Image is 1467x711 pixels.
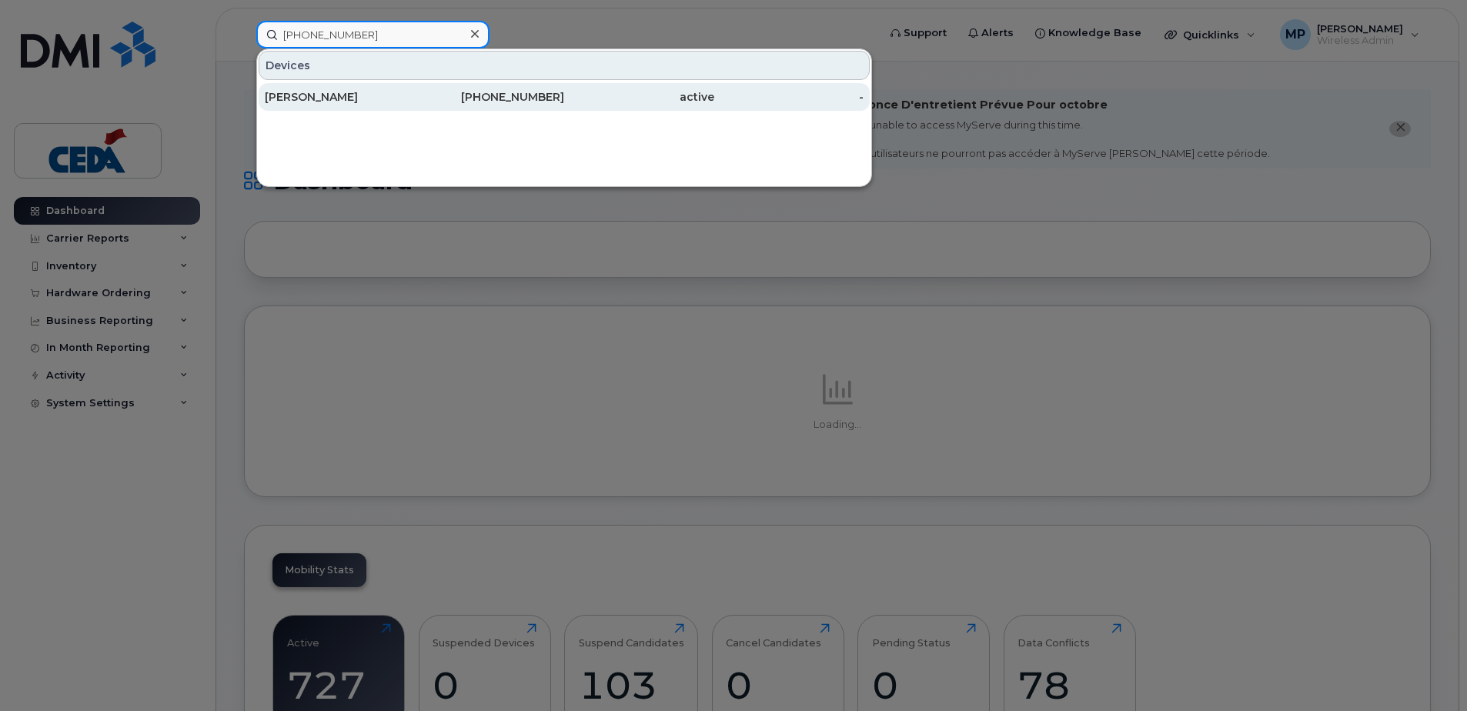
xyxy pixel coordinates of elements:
div: active [564,89,714,105]
iframe: Messenger Launcher [1400,644,1455,699]
div: Devices [259,51,870,80]
div: [PHONE_NUMBER] [415,89,565,105]
div: [PERSON_NAME] [265,89,415,105]
div: - [714,89,864,105]
a: [PERSON_NAME][PHONE_NUMBER]active- [259,83,870,111]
